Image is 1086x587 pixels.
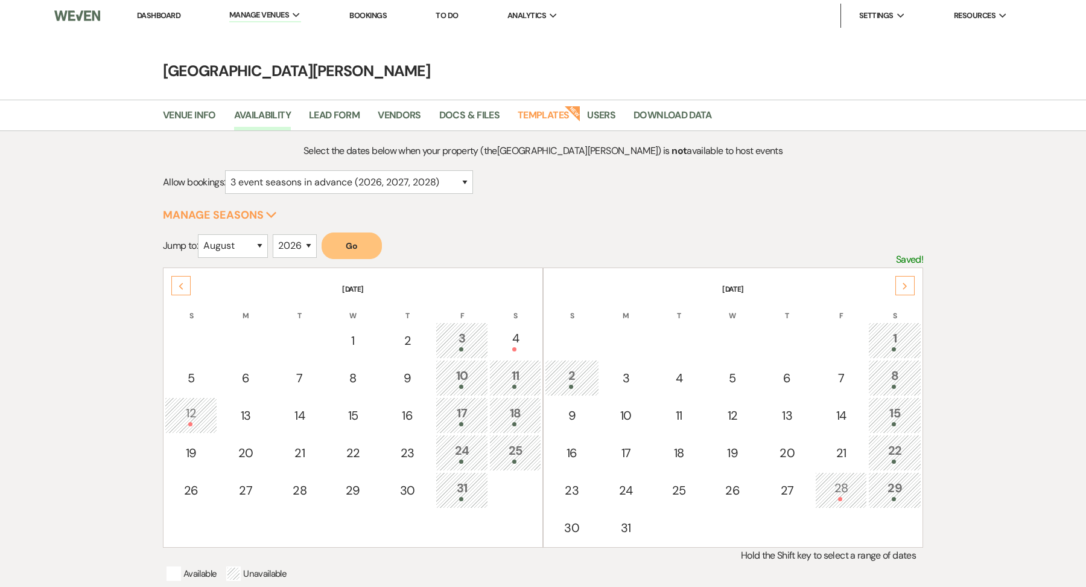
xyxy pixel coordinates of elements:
div: 22 [875,441,915,464]
span: Analytics [507,10,546,22]
a: Users [587,107,615,130]
a: Templates [518,107,569,130]
div: 3 [607,369,646,387]
div: 15 [875,404,915,426]
div: 3 [442,329,481,351]
div: 16 [551,444,592,462]
div: 30 [551,519,592,537]
th: F [815,296,867,321]
a: Lead Form [309,107,360,130]
div: 11 [659,406,698,425]
div: 27 [225,481,265,499]
th: T [381,296,434,321]
div: 26 [171,481,211,499]
a: Venue Info [163,107,216,130]
h4: [GEOGRAPHIC_DATA][PERSON_NAME] [109,60,977,82]
div: 8 [875,367,915,389]
div: 4 [659,369,698,387]
div: 28 [822,479,860,501]
div: 9 [551,406,592,425]
p: Hold the Shift key to select a range of dates [163,548,923,563]
img: Weven Logo [54,3,100,28]
a: Bookings [349,10,387,21]
div: 12 [171,404,211,426]
p: Saved! [896,252,923,268]
div: 17 [442,404,481,426]
span: Allow bookings: [163,176,225,188]
div: 28 [281,481,319,499]
div: 25 [496,441,535,464]
th: M [600,296,652,321]
div: 20 [767,444,808,462]
th: S [868,296,921,321]
div: 23 [551,481,592,499]
div: 4 [496,329,535,351]
a: Vendors [378,107,421,130]
div: 24 [607,481,646,499]
div: 2 [551,367,592,389]
div: 6 [767,369,808,387]
th: W [706,296,759,321]
div: 14 [822,406,860,425]
div: 16 [387,406,428,425]
div: 30 [387,481,428,499]
span: Jump to: [163,239,198,252]
div: 18 [659,444,698,462]
a: Dashboard [137,10,180,21]
strong: New [565,104,582,121]
span: Manage Venues [229,9,289,21]
th: S [165,296,217,321]
span: Resources [954,10,996,22]
div: 25 [659,481,698,499]
strong: not [672,144,687,157]
button: Manage Seasons [163,210,277,220]
th: T [653,296,705,321]
div: 18 [496,404,535,426]
span: Settings [859,10,894,22]
div: 29 [875,479,915,501]
div: 29 [333,481,372,499]
div: 14 [281,406,319,425]
div: 31 [607,519,646,537]
p: Unavailable [226,566,287,581]
th: T [274,296,326,321]
a: To Do [436,10,458,21]
th: [DATE] [165,269,541,295]
div: 12 [713,406,752,425]
div: 13 [767,406,808,425]
div: 19 [713,444,752,462]
th: M [218,296,272,321]
div: 6 [225,369,265,387]
div: 22 [333,444,372,462]
div: 15 [333,406,372,425]
div: 21 [281,444,319,462]
th: S [545,296,599,321]
div: 2 [387,332,428,350]
div: 1 [333,332,372,350]
div: 5 [713,369,752,387]
th: F [436,296,488,321]
div: 11 [496,367,535,389]
div: 7 [281,369,319,387]
div: 9 [387,369,428,387]
div: 17 [607,444,646,462]
div: 23 [387,444,428,462]
th: S [489,296,541,321]
div: 1 [875,329,915,351]
a: Docs & Files [439,107,500,130]
button: Go [322,233,382,259]
div: 8 [333,369,372,387]
div: 7 [822,369,860,387]
div: 31 [442,479,481,501]
th: T [760,296,815,321]
p: Available [167,566,217,581]
th: [DATE] [545,269,921,295]
a: Availability [234,107,291,130]
div: 13 [225,406,265,425]
div: 27 [767,481,808,499]
a: Download Data [634,107,712,130]
div: 10 [442,367,481,389]
div: 24 [442,441,481,464]
div: 19 [171,444,211,462]
div: 5 [171,369,211,387]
